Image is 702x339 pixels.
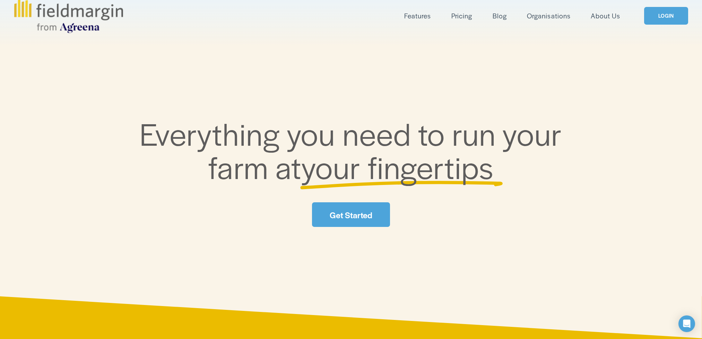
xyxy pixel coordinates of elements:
[644,7,688,25] a: LOGIN
[678,315,695,332] div: Open Intercom Messenger
[140,111,569,188] span: Everything you need to run your farm at
[404,11,431,21] span: Features
[591,10,620,22] a: About Us
[301,145,494,188] span: your fingertips
[404,10,431,22] a: folder dropdown
[493,10,507,22] a: Blog
[451,10,472,22] a: Pricing
[312,202,390,227] a: Get Started
[527,10,570,22] a: Organisations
